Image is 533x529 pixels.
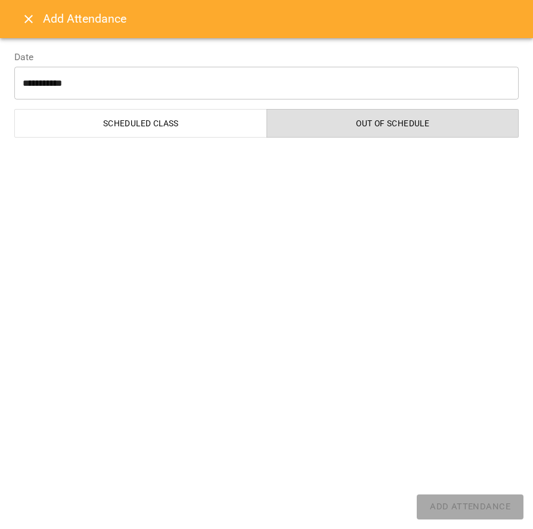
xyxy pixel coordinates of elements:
[266,109,519,138] button: Out of Schedule
[274,116,512,130] span: Out of Schedule
[22,116,260,130] span: Scheduled class
[14,5,43,33] button: Close
[14,109,267,138] button: Scheduled class
[14,52,519,62] label: Date
[43,10,519,28] h6: Add Attendance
